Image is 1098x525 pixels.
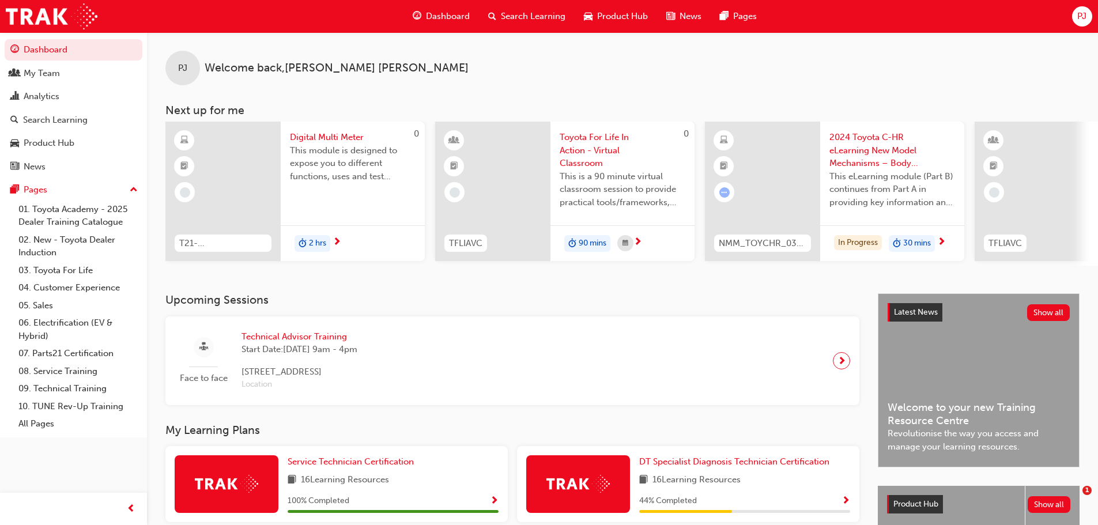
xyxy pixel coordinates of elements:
a: guage-iconDashboard [403,5,479,28]
span: learningRecordVerb_ATTEMPT-icon [719,187,730,198]
img: Trak [195,475,258,493]
span: learningRecordVerb_NONE-icon [180,187,190,198]
span: 16 Learning Resources [652,473,741,488]
span: sessionType_FACE_TO_FACE-icon [199,340,208,354]
span: Digital Multi Meter [290,131,416,144]
span: NMM_TOYCHR_032024_MODULE_4 [719,237,806,250]
span: Revolutionise the way you access and manage your learning resources. [888,427,1070,453]
span: learningResourceType_INSTRUCTOR_LED-icon [990,133,998,148]
button: Pages [5,179,142,201]
button: Show all [1028,496,1071,513]
a: DT Specialist Diagnosis Technician Certification [639,455,834,469]
span: duration-icon [299,236,307,251]
img: Trak [6,3,97,29]
a: 0TFLIAVCToyota For Life In Action - Virtual ClassroomThis is a 90 minute virtual classroom sessio... [435,122,695,261]
div: In Progress [834,235,882,251]
iframe: Intercom live chat [1059,486,1086,513]
div: Product Hub [24,137,74,150]
h3: Next up for me [147,104,1098,117]
span: 90 mins [579,237,606,250]
a: Dashboard [5,39,142,61]
span: news-icon [666,9,675,24]
span: chart-icon [10,92,19,102]
a: News [5,156,142,177]
span: book-icon [639,473,648,488]
button: Show all [1027,304,1070,321]
span: news-icon [10,162,19,172]
a: 07. Parts21 Certification [14,345,142,362]
a: Product HubShow all [887,495,1070,513]
a: Product Hub [5,133,142,154]
span: learningRecordVerb_NONE-icon [989,187,999,198]
a: Analytics [5,86,142,107]
span: PJ [178,62,187,75]
span: Product Hub [597,10,648,23]
span: 2024 Toyota C-HR eLearning New Model Mechanisms – Body Electrical – Part B (Module 4) [829,131,955,170]
a: 02. New - Toyota Dealer Induction [14,231,142,262]
span: pages-icon [10,185,19,195]
a: 01. Toyota Academy - 2025 Dealer Training Catalogue [14,201,142,231]
span: duration-icon [568,236,576,251]
button: Show Progress [490,494,499,508]
img: Trak [546,475,610,493]
span: Technical Advisor Training [242,330,357,343]
span: search-icon [488,9,496,24]
span: This module is designed to expose you to different functions, uses and test procedures of Digital... [290,144,416,183]
span: learningRecordVerb_NONE-icon [450,187,460,198]
span: next-icon [837,353,846,369]
span: This eLearning module (Part B) continues from Part A in providing key information and specificati... [829,170,955,209]
span: book-icon [288,473,296,488]
span: PJ [1077,10,1086,23]
a: 05. Sales [14,297,142,315]
span: Welcome back , [PERSON_NAME] [PERSON_NAME] [205,62,469,75]
span: T21-FOD_DMM_PREREQ [179,237,267,250]
button: Show Progress [842,494,850,508]
a: 0T21-FOD_DMM_PREREQDigital Multi MeterThis module is designed to expose you to different function... [165,122,425,261]
a: 08. Service Training [14,362,142,380]
span: pages-icon [720,9,729,24]
span: people-icon [10,69,19,79]
span: Product Hub [893,499,938,509]
a: Latest NewsShow allWelcome to your new Training Resource CentreRevolutionise the way you access a... [878,293,1080,467]
div: Analytics [24,90,59,103]
span: booktick-icon [450,159,458,174]
span: learningResourceType_ELEARNING-icon [720,133,728,148]
span: duration-icon [893,236,901,251]
span: 1 [1082,486,1092,495]
span: Show Progress [490,496,499,507]
span: guage-icon [10,45,19,55]
a: NMM_TOYCHR_032024_MODULE_42024 Toyota C-HR eLearning New Model Mechanisms – Body Electrical – Par... [705,122,964,261]
span: Toyota For Life In Action - Virtual Classroom [560,131,685,170]
button: PJ [1072,6,1092,27]
span: learningResourceType_INSTRUCTOR_LED-icon [450,133,458,148]
a: Service Technician Certification [288,455,418,469]
span: Show Progress [842,496,850,507]
span: TFLIAVC [449,237,482,250]
span: next-icon [333,237,341,248]
span: up-icon [130,183,138,198]
span: Latest News [894,307,938,317]
span: 0 [414,129,419,139]
span: Welcome to your new Training Resource Centre [888,401,1070,427]
span: 44 % Completed [639,494,697,508]
a: My Team [5,63,142,84]
h3: My Learning Plans [165,424,859,437]
span: Pages [733,10,757,23]
a: 04. Customer Experience [14,279,142,297]
a: pages-iconPages [711,5,766,28]
span: This is a 90 minute virtual classroom session to provide practical tools/frameworks, behaviours a... [560,170,685,209]
a: car-iconProduct Hub [575,5,657,28]
span: Service Technician Certification [288,456,414,467]
div: Search Learning [23,114,88,127]
h3: Upcoming Sessions [165,293,859,307]
span: calendar-icon [622,236,628,251]
span: [STREET_ADDRESS] [242,365,357,379]
span: Search Learning [501,10,565,23]
span: learningResourceType_ELEARNING-icon [180,133,188,148]
a: 06. Electrification (EV & Hybrid) [14,314,142,345]
div: My Team [24,67,60,80]
span: guage-icon [413,9,421,24]
a: 10. TUNE Rev-Up Training [14,398,142,416]
a: 03. Toyota For Life [14,262,142,280]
